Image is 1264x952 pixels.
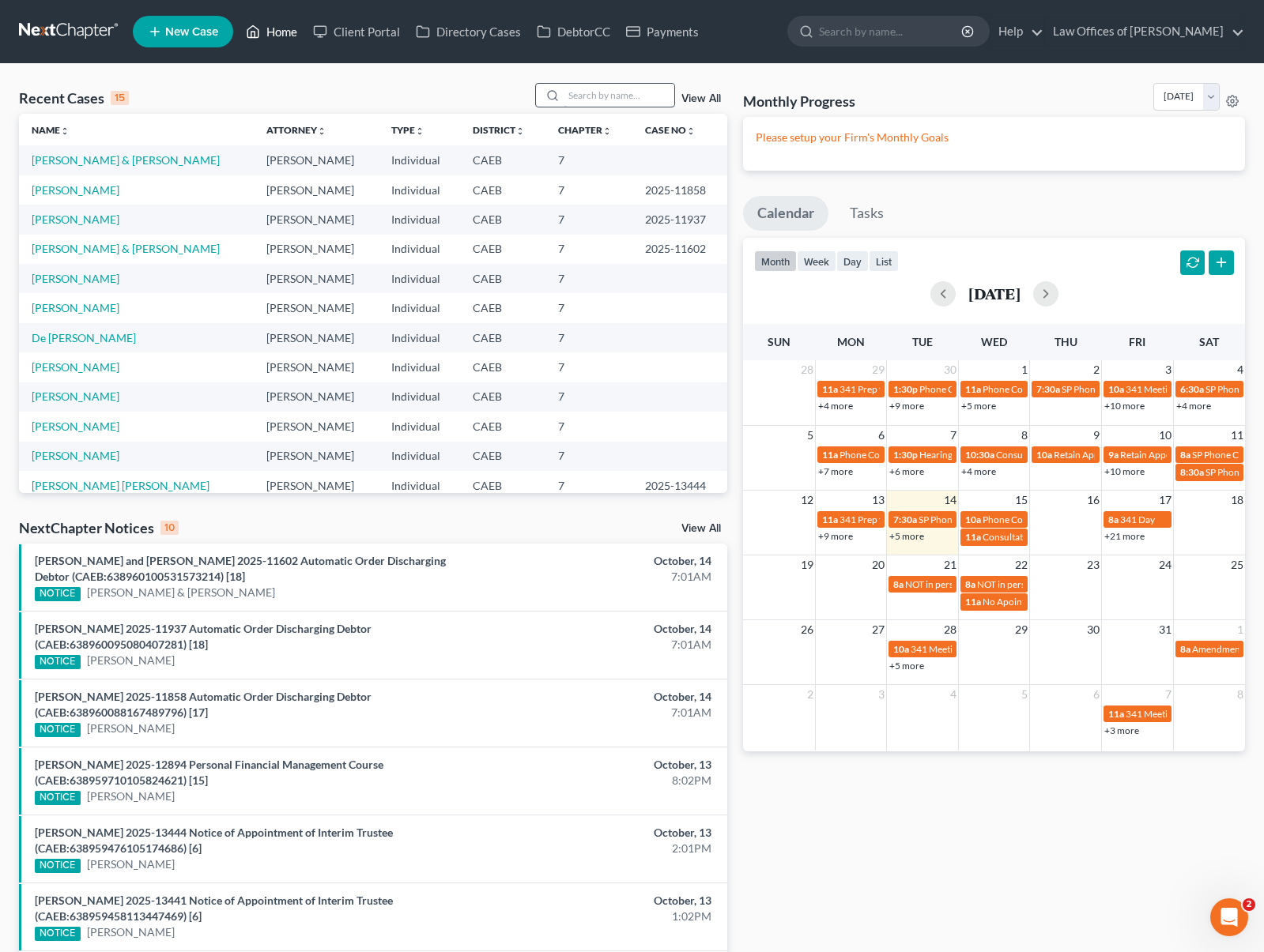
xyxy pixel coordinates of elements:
[460,352,545,382] td: CAEB
[32,183,119,197] a: [PERSON_NAME]
[379,264,461,293] td: Individual
[1013,491,1029,510] span: 15
[87,721,175,736] a: [PERSON_NAME]
[799,620,815,639] span: 26
[968,285,1021,302] h2: [DATE]
[870,360,886,379] span: 29
[632,235,727,264] td: 2025-11602
[1108,708,1124,720] span: 11a
[32,124,70,136] a: Nameunfold_more
[618,17,707,46] a: Payments
[840,449,1012,461] span: Phone Consultation for [PERSON_NAME]
[496,689,711,705] div: October, 14
[254,352,378,382] td: [PERSON_NAME]
[919,449,1126,461] span: Hearing for [PERSON_NAME] & [PERSON_NAME]
[496,637,711,653] div: 7:01AM
[545,412,632,441] td: 7
[35,690,372,719] a: [PERSON_NAME] 2025-11858 Automatic Order Discharging Debtor (CAEB:638960088167489796) [17]
[1199,335,1219,348] span: Sat
[1229,426,1245,445] span: 11
[1092,685,1101,704] span: 6
[893,578,904,590] span: 8a
[496,893,711,909] div: October, 13
[799,360,815,379] span: 28
[160,521,179,535] div: 10
[545,442,632,471] td: 7
[415,126,424,136] i: unfold_more
[460,235,545,264] td: CAEB
[254,471,378,500] td: [PERSON_NAME]
[254,264,378,293] td: [PERSON_NAME]
[965,383,981,395] span: 11a
[1236,685,1245,704] span: 8
[87,856,175,872] a: [PERSON_NAME]
[460,145,545,175] td: CAEB
[1210,898,1248,936] iframe: Intercom live chat
[35,826,393,855] a: [PERSON_NAME] 2025-13444 Notice of Appointment of Interim Trustee (CAEB:638959476105174686) [6]
[911,643,1137,655] span: 341 Meeting for [PERSON_NAME] & [PERSON_NAME]
[1180,383,1204,395] span: 6:30a
[961,400,996,412] a: +5 more
[889,465,924,477] a: +6 more
[32,449,119,462] a: [PERSON_NAME]
[965,514,981,525] span: 10a
[1180,643,1190,655] span: 8a
[818,400,853,412] a: +4 more
[818,530,853,542] a: +9 more
[965,449,994,461] span: 10:30a
[1243,898,1255,911] span: 2
[460,412,545,441] td: CAEB
[836,196,898,231] a: Tasks
[35,791,81,805] div: NOTICE
[32,301,119,314] a: [PERSON_NAME]
[32,360,119,374] a: [PERSON_NAME]
[893,383,918,395] span: 1:30p
[1104,724,1139,736] a: +3 more
[460,382,545,412] td: CAEB
[545,145,632,175] td: 7
[558,124,612,136] a: Chapterunfold_more
[806,426,815,445] span: 5
[496,569,711,585] div: 7:01AM
[632,471,727,500] td: 2025-13444
[545,235,632,264] td: 7
[990,17,1043,46] a: Help
[1108,514,1119,525] span: 8a
[32,242,220,255] a: [PERSON_NAME] & [PERSON_NAME]
[1157,491,1173,510] span: 17
[496,841,711,856] div: 2:01PM
[379,235,461,264] td: Individual
[545,175,632,205] td: 7
[905,578,1024,590] span: NOT in person appointments
[889,400,924,412] a: +9 more
[460,323,545,352] td: CAEB
[768,335,790,348] span: Sun
[32,331,136,344] a: De [PERSON_NAME]
[254,382,378,412] td: [PERSON_NAME]
[379,145,461,175] td: Individual
[681,93,721,104] a: View All
[545,205,632,234] td: 7
[32,153,220,167] a: [PERSON_NAME] & [PERSON_NAME]
[496,553,711,569] div: October, 14
[1085,491,1101,510] span: 16
[238,17,305,46] a: Home
[266,124,326,136] a: Attorneyunfold_more
[379,471,461,500] td: Individual
[87,653,175,668] a: [PERSON_NAME]
[460,293,545,322] td: CAEB
[529,17,618,46] a: DebtorCC
[35,655,81,669] div: NOTICE
[1020,685,1029,704] span: 5
[949,685,958,704] span: 4
[496,757,711,773] div: October, 13
[754,250,797,272] button: month
[743,196,828,231] a: Calendar
[686,126,696,136] i: unfold_more
[1236,360,1245,379] span: 4
[756,130,1232,145] p: Please setup your Firm's Monthly Goals
[564,84,674,107] input: Search by name...
[1104,465,1145,477] a: +10 more
[35,723,81,737] div: NOTICE
[305,17,408,46] a: Client Portal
